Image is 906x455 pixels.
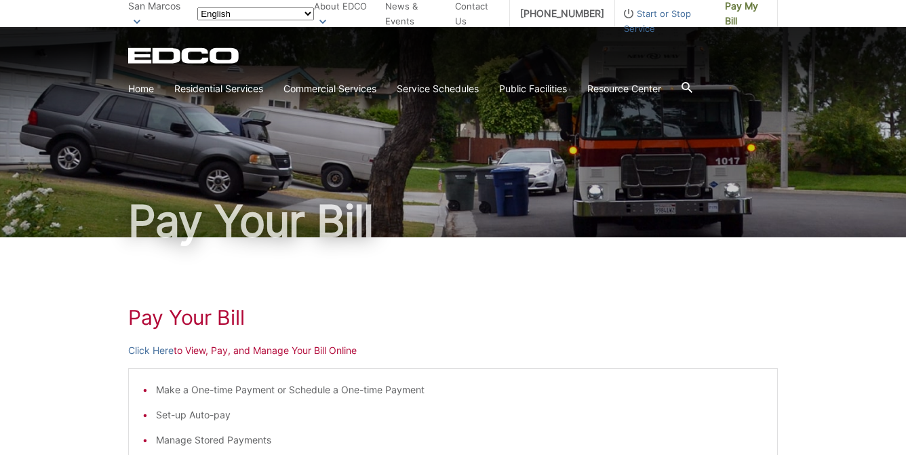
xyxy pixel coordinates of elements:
[128,343,174,358] a: Click Here
[128,305,778,330] h1: Pay Your Bill
[174,81,263,96] a: Residential Services
[156,382,764,397] li: Make a One-time Payment or Schedule a One-time Payment
[156,433,764,448] li: Manage Stored Payments
[499,81,567,96] a: Public Facilities
[128,199,778,243] h1: Pay Your Bill
[587,81,661,96] a: Resource Center
[128,47,241,64] a: EDCD logo. Return to the homepage.
[197,7,314,20] select: Select a language
[156,408,764,422] li: Set-up Auto-pay
[128,81,154,96] a: Home
[283,81,376,96] a: Commercial Services
[397,81,479,96] a: Service Schedules
[128,343,778,358] p: to View, Pay, and Manage Your Bill Online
